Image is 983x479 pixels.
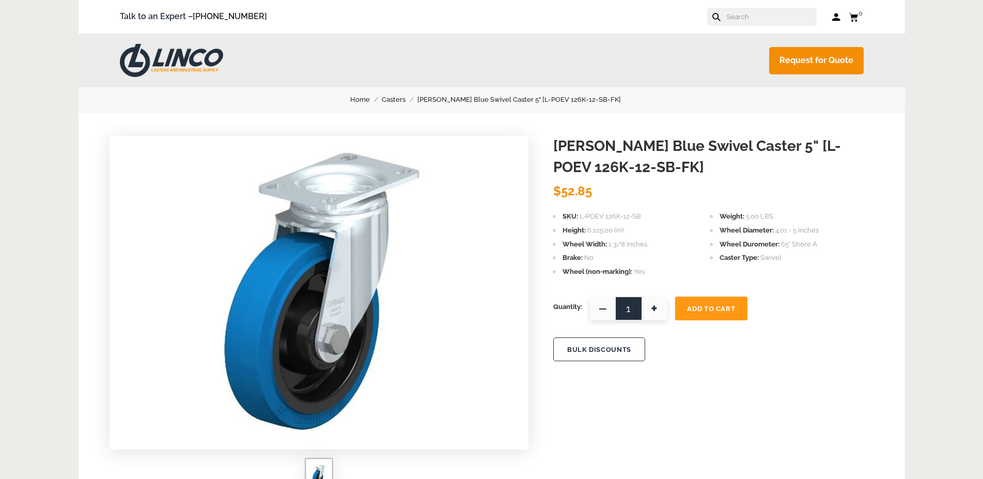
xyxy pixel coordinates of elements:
[417,94,633,105] a: [PERSON_NAME] Blue Swivel Caster 5" [L-POEV 126K-12-SB-FK]
[553,337,645,361] button: BULK DISCOUNTS
[720,226,774,234] span: Wheel Diameter
[587,226,623,234] span: 6,125.00 (in)
[608,240,647,248] span: 1 3/8 Inches
[200,136,438,446] img: https://image.ibb.co/gucZ1v/L_POEV_126_K_12_SB_FK.jpg
[193,11,267,21] a: [PHONE_NUMBER]
[687,305,735,313] span: Add To Cart
[584,254,594,261] span: No
[832,12,841,22] a: Log in
[553,297,582,317] span: Quantity
[563,226,586,234] span: Height
[642,297,667,320] span: +
[746,212,773,220] span: 5.00 LBS
[563,212,578,220] span: SKU
[760,254,782,261] span: Swivel
[720,240,779,248] span: Wheel Durometer
[781,240,817,248] span: 65° Shore A
[634,268,645,275] span: Yes
[120,10,267,24] span: Talk to an Expert –
[859,9,863,17] span: 0
[720,212,744,220] span: Weight
[720,254,759,261] span: Caster Type
[590,297,616,320] span: —
[769,47,864,74] a: Request for Quote
[675,297,747,320] button: Add To Cart
[563,268,632,275] span: Wheel (non-marking)
[580,212,641,220] span: L-POEV 126K-12-SB
[553,183,592,198] span: $52.85
[726,8,817,26] input: Search
[563,254,583,261] span: Brake
[849,10,864,23] a: 0
[382,94,417,105] a: Casters
[553,136,874,178] h1: [PERSON_NAME] Blue Swivel Caster 5" [L-POEV 126K-12-SB-FK]
[120,44,223,77] img: LINCO CASTERS & INDUSTRIAL SUPPLY
[775,226,819,234] span: 4.01 - 5 Inches
[563,240,607,248] span: Wheel Width
[350,94,382,105] a: Home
